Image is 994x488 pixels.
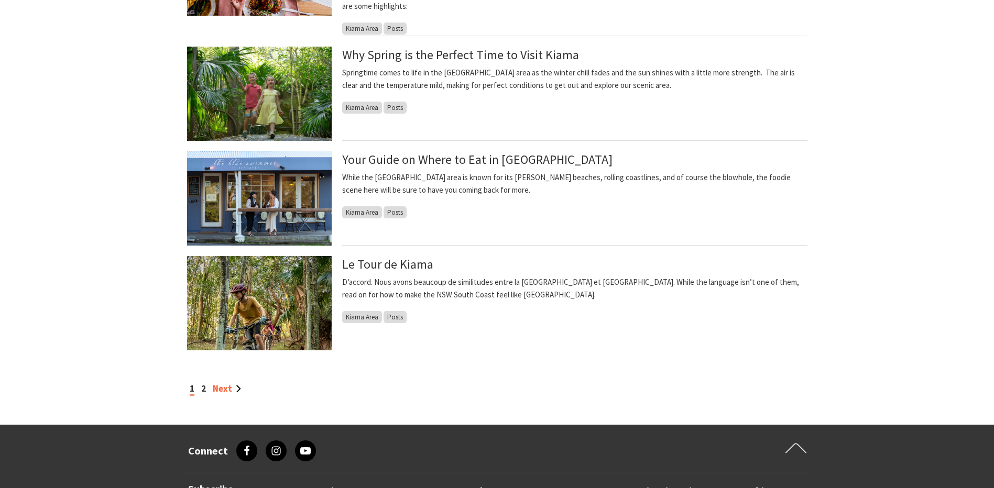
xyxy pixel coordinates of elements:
[213,383,241,394] a: Next
[342,151,613,168] a: Your Guide on Where to Eat in [GEOGRAPHIC_DATA]
[342,66,807,92] p: Springtime comes to life in the [GEOGRAPHIC_DATA] area as the winter chill fades and the sun shin...
[384,23,407,35] span: Posts
[342,276,807,301] p: D’accord. Nous avons beaucoup de similitudes entre la [GEOGRAPHIC_DATA] et [GEOGRAPHIC_DATA]. Whi...
[342,256,433,272] a: Le Tour de Kiama
[342,47,579,63] a: Why Spring is the Perfect Time to Visit Kiama
[384,206,407,218] span: Posts
[342,102,382,114] span: Kiama Area
[342,23,382,35] span: Kiama Area
[190,383,194,396] span: 1
[384,311,407,323] span: Posts
[342,171,807,196] p: While the [GEOGRAPHIC_DATA] area is known for its [PERSON_NAME] beaches, rolling coastlines, and ...
[342,206,382,218] span: Kiama Area
[342,311,382,323] span: Kiama Area
[188,445,228,457] h3: Connect
[201,383,206,394] a: 2
[384,102,407,114] span: Posts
